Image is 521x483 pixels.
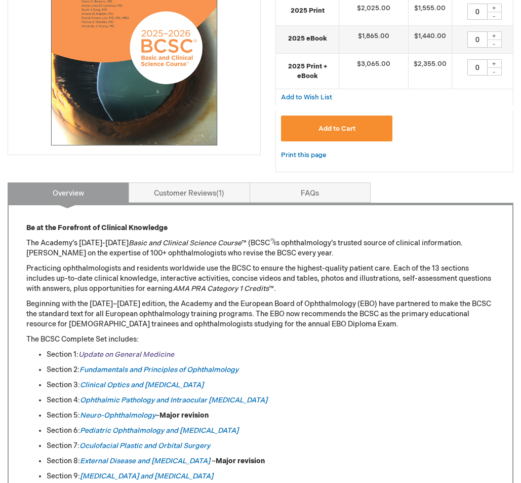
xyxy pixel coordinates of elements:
p: The BCSC Complete Set includes: [26,335,495,345]
li: Section 9: [47,471,495,481]
p: Beginning with the [DATE]–[DATE] edition, the Academy and the European Board of Ophthalmology (EB... [26,299,495,329]
td: $3,065.00 [339,54,409,89]
p: Practicing ophthalmologists and residents worldwide use the BCSC to ensure the highest-quality pa... [26,264,495,294]
p: The Academy’s [DATE]-[DATE] ™ (BCSC is ophthalmology’s trusted source of clinical information. [P... [26,238,495,258]
li: Section 7: [47,441,495,451]
a: Customer Reviews1 [129,182,250,203]
button: Add to Cart [281,116,392,141]
a: FAQs [250,182,371,203]
li: Section 5: – [47,411,495,421]
div: + [487,4,502,12]
div: - [487,40,502,48]
div: + [487,31,502,40]
td: $1,440.00 [408,26,452,54]
strong: Major revision [159,411,209,420]
input: Qty [467,31,488,48]
a: External Disease and [MEDICAL_DATA] [80,457,210,465]
li: Section 4: [47,395,495,405]
a: Add to Wish List [281,93,332,101]
div: + [487,59,502,68]
a: Print this page [281,149,326,162]
input: Qty [467,4,488,20]
strong: 2025 Print + eBook [281,62,334,81]
a: Pediatric Ophthalmology and [MEDICAL_DATA] [80,426,238,435]
em: AMA PRA Category 1 Credits [173,284,269,293]
span: Add to Cart [318,125,355,133]
td: $1,865.00 [339,26,409,54]
a: Overview [8,182,129,203]
li: Section 3: [47,380,495,390]
a: Neuro-Ophthalmology [80,411,155,420]
li: Section 2: [47,365,495,375]
div: - [487,12,502,20]
a: Oculofacial Plastic and Orbital Surgery [79,441,210,450]
em: Basic and Clinical Science Course [129,239,242,247]
div: - [487,67,502,76]
a: Clinical Optics and [MEDICAL_DATA] [80,381,204,389]
a: Ophthalmic Pathology and Intraocular [MEDICAL_DATA] [80,396,267,404]
a: Fundamentals and Principles of Ophthalmology [79,365,238,374]
li: Section 6: [47,426,495,436]
strong: 2025 eBook [281,34,334,44]
a: Update on General Medicine [78,350,174,359]
li: Section 8: – [47,456,495,466]
li: Section 1: [47,350,495,360]
td: $2,355.00 [408,54,452,89]
sup: ®) [270,238,274,244]
strong: Major revision [216,457,265,465]
input: Qty [467,59,488,76]
strong: Be at the Forefront of Clinical Knowledge [26,224,168,232]
a: [MEDICAL_DATA] and [MEDICAL_DATA] [80,472,213,480]
strong: 2025 Print [281,6,334,16]
span: 1 [216,189,224,198]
